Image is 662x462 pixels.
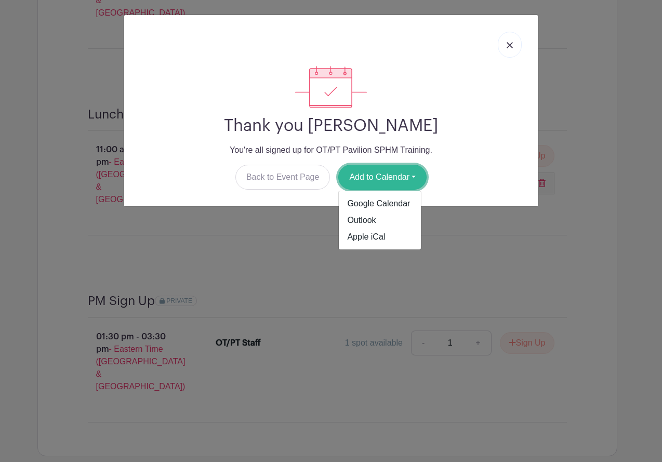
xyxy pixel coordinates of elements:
[295,66,367,108] img: signup_complete-c468d5dda3e2740ee63a24cb0ba0d3ce5d8a4ecd24259e683200fb1569d990c8.svg
[507,42,513,48] img: close_button-5f87c8562297e5c2d7936805f587ecaba9071eb48480494691a3f1689db116b3.svg
[132,144,530,156] p: You're all signed up for OT/PT Pavilion SPHM Training.
[132,116,530,136] h2: Thank you [PERSON_NAME]
[338,165,427,190] button: Add to Calendar
[339,229,421,245] a: Apple iCal
[235,165,330,190] a: Back to Event Page
[339,195,421,212] a: Google Calendar
[339,212,421,229] a: Outlook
